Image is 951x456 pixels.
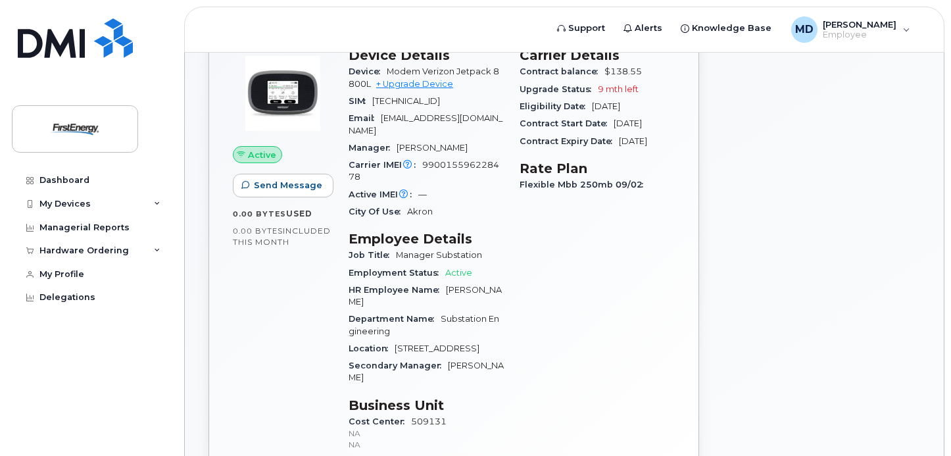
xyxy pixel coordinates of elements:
[349,343,395,353] span: Location
[349,190,418,199] span: Active IMEI
[520,47,675,63] h3: Carrier Details
[782,16,919,43] div: Morrison, Donald P.
[592,101,620,111] span: [DATE]
[671,15,781,41] a: Knowledge Base
[349,160,422,170] span: Carrier IMEI
[254,179,322,191] span: Send Message
[248,149,276,161] span: Active
[349,314,441,324] span: Department Name
[604,66,642,76] span: $138.55
[520,101,592,111] span: Eligibility Date
[349,231,504,247] h3: Employee Details
[372,96,440,106] span: [TECHNICAL_ID]
[233,209,286,218] span: 0.00 Bytes
[349,66,499,88] span: Modem Verizon Jetpack 8800L
[692,22,771,35] span: Knowledge Base
[568,22,605,35] span: Support
[349,160,499,182] span: 990015596228478
[349,143,397,153] span: Manager
[418,190,427,199] span: —
[614,118,642,128] span: [DATE]
[233,226,283,236] span: 0.00 Bytes
[349,113,502,135] span: [EMAIL_ADDRESS][DOMAIN_NAME]
[520,66,604,76] span: Contract balance
[395,343,479,353] span: [STREET_ADDRESS]
[376,79,453,89] a: + Upgrade Device
[243,54,322,133] img: image20231002-3703462-zs44o9.jpeg
[894,399,941,446] iframe: Messenger Launcher
[520,136,619,146] span: Contract Expiry Date
[349,361,448,370] span: Secondary Manager
[349,66,387,76] span: Device
[349,113,381,123] span: Email
[349,417,504,451] span: 509131
[349,314,499,336] span: Substation Engineering
[349,250,396,260] span: Job Title
[520,180,650,190] span: Flexible Mbb 250mb 09/02
[286,209,312,218] span: used
[233,174,333,197] button: Send Message
[520,84,598,94] span: Upgrade Status
[397,143,468,153] span: [PERSON_NAME]
[349,207,407,216] span: City Of Use
[233,226,331,247] span: included this month
[823,30,896,40] span: Employee
[520,118,614,128] span: Contract Start Date
[614,15,671,41] a: Alerts
[548,15,614,41] a: Support
[349,428,504,439] p: NA
[619,136,647,146] span: [DATE]
[407,207,433,216] span: Akron
[795,22,814,38] span: MD
[445,268,472,278] span: Active
[349,96,372,106] span: SIM
[349,417,411,426] span: Cost Center
[520,161,675,176] h3: Rate Plan
[349,47,504,63] h3: Device Details
[598,84,639,94] span: 9 mth left
[349,285,446,295] span: HR Employee Name
[635,22,662,35] span: Alerts
[396,250,482,260] span: Manager Substation
[349,397,504,413] h3: Business Unit
[349,268,445,278] span: Employment Status
[823,19,896,30] span: [PERSON_NAME]
[349,439,504,450] p: NA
